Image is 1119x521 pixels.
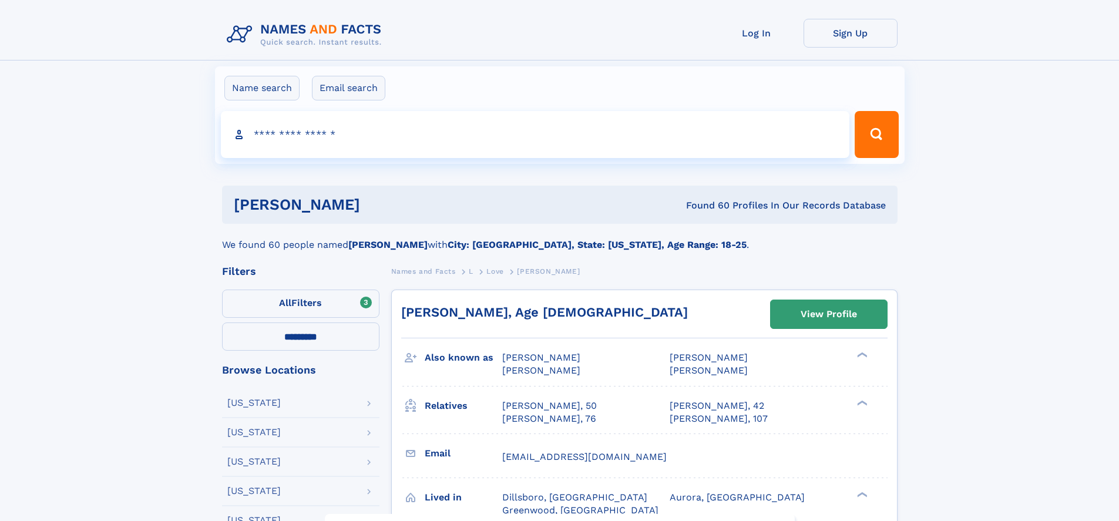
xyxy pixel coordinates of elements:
a: Log In [710,19,804,48]
div: We found 60 people named with . [222,224,898,252]
div: [US_STATE] [227,457,281,466]
a: Sign Up [804,19,898,48]
input: search input [221,111,850,158]
span: [PERSON_NAME] [502,365,580,376]
h3: Email [425,443,502,463]
a: Love [486,264,503,278]
span: [PERSON_NAME] [502,352,580,363]
div: Filters [222,266,379,277]
b: City: [GEOGRAPHIC_DATA], State: [US_STATE], Age Range: 18-25 [448,239,747,250]
span: [PERSON_NAME] [670,352,748,363]
h3: Lived in [425,488,502,507]
span: L [469,267,473,275]
a: [PERSON_NAME], 107 [670,412,768,425]
label: Filters [222,290,379,318]
div: [US_STATE] [227,428,281,437]
a: [PERSON_NAME], 50 [502,399,597,412]
a: L [469,264,473,278]
div: Found 60 Profiles In Our Records Database [523,199,886,212]
a: Names and Facts [391,264,456,278]
span: Love [486,267,503,275]
label: Email search [312,76,385,100]
label: Name search [224,76,300,100]
div: ❯ [854,490,868,498]
div: [US_STATE] [227,486,281,496]
span: Greenwood, [GEOGRAPHIC_DATA] [502,505,658,516]
h3: Relatives [425,396,502,416]
div: ❯ [854,399,868,406]
div: [US_STATE] [227,398,281,408]
span: [PERSON_NAME] [517,267,580,275]
button: Search Button [855,111,898,158]
a: View Profile [771,300,887,328]
span: Aurora, [GEOGRAPHIC_DATA] [670,492,805,503]
a: [PERSON_NAME], Age [DEMOGRAPHIC_DATA] [401,305,688,320]
a: [PERSON_NAME], 42 [670,399,764,412]
h1: [PERSON_NAME] [234,197,523,212]
b: [PERSON_NAME] [348,239,428,250]
span: [EMAIL_ADDRESS][DOMAIN_NAME] [502,451,667,462]
img: Logo Names and Facts [222,19,391,51]
div: View Profile [801,301,857,328]
span: [PERSON_NAME] [670,365,748,376]
div: Browse Locations [222,365,379,375]
span: All [279,297,291,308]
div: ❯ [854,351,868,359]
span: Dillsboro, [GEOGRAPHIC_DATA] [502,492,647,503]
a: [PERSON_NAME], 76 [502,412,596,425]
h3: Also known as [425,348,502,368]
